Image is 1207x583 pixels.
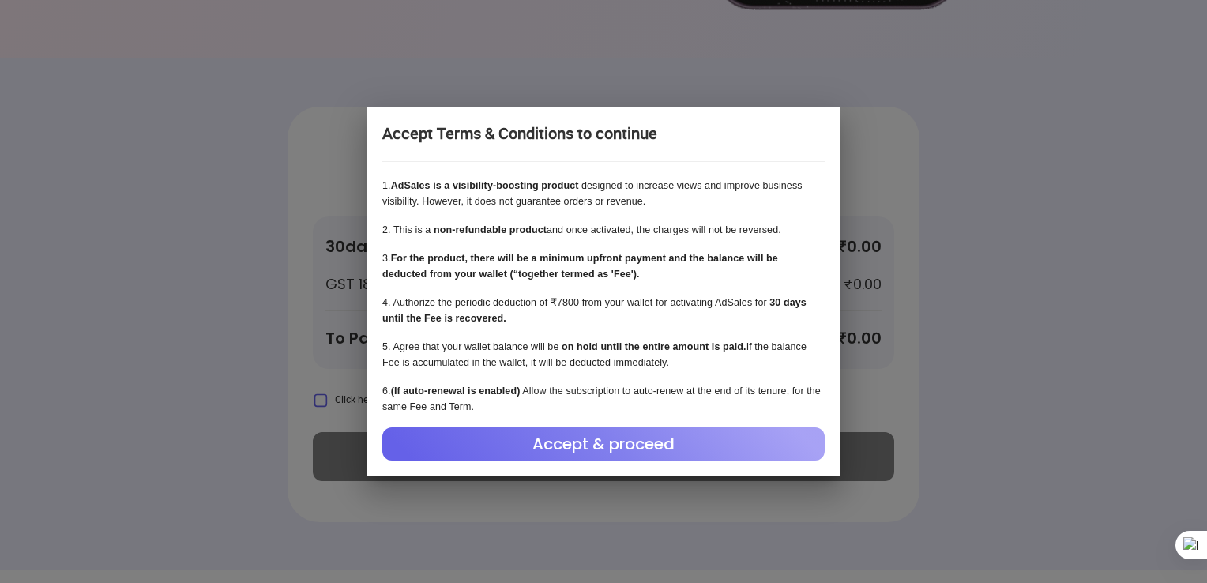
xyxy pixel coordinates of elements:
div: Accept Terms & Conditions to continue [382,122,825,145]
b: 30 days until the Fee is recovered. [382,297,807,324]
b: non-refundable product [434,224,547,235]
p: 4 . Authorize the periodic deduction of ₹7800 from your wallet for activating AdSales for [382,295,825,326]
b: AdSales is a visibility-boosting product [391,180,579,191]
p: 3 . [382,250,825,282]
p: 5 . Agree that your wallet balance will be If the balance Fee is accumulated in the wallet, it wi... [382,339,825,370]
b: on hold until the entire amount is paid. [562,341,746,352]
p: 1 . designed to increase views and improve business visibility. However, it does not guarantee or... [382,178,825,209]
b: (If auto-renewal is enabled) [391,386,521,397]
b: For the product, there will be a minimum upfront payment and the balance will be deducted from yo... [382,253,778,280]
div: Accept & proceed [382,427,825,461]
p: 6 . Allow the subscription to auto-renew at the end of its tenure, for the same Fee and Term. [382,383,825,415]
p: 2 . This is a and once activated, the charges will not be reversed. [382,222,825,238]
